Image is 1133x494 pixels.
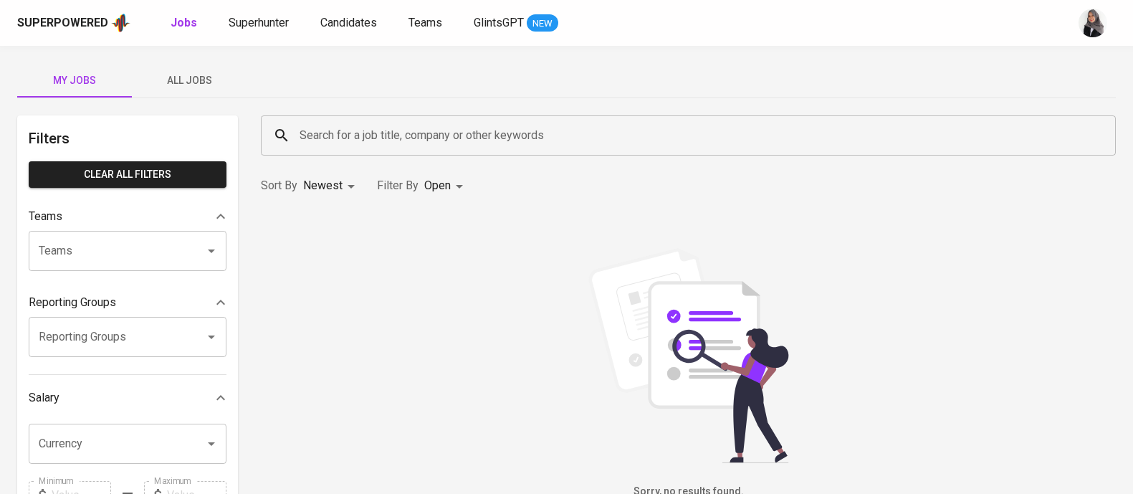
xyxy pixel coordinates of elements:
[26,72,123,90] span: My Jobs
[320,14,380,32] a: Candidates
[229,14,292,32] a: Superhunter
[229,16,289,29] span: Superhunter
[40,166,215,184] span: Clear All filters
[408,16,442,29] span: Teams
[29,288,226,317] div: Reporting Groups
[474,16,524,29] span: GlintsGPT
[29,127,226,150] h6: Filters
[424,173,468,199] div: Open
[424,179,451,192] span: Open
[408,14,445,32] a: Teams
[111,12,130,34] img: app logo
[201,434,221,454] button: Open
[303,173,360,199] div: Newest
[17,12,130,34] a: Superpoweredapp logo
[1079,9,1107,37] img: sinta.windasari@glints.com
[320,16,377,29] span: Candidates
[171,16,197,29] b: Jobs
[29,202,226,231] div: Teams
[171,14,200,32] a: Jobs
[581,248,796,463] img: file_searching.svg
[474,14,558,32] a: GlintsGPT NEW
[261,177,297,194] p: Sort By
[377,177,419,194] p: Filter By
[29,294,116,311] p: Reporting Groups
[29,161,226,188] button: Clear All filters
[17,15,108,32] div: Superpowered
[29,389,59,407] p: Salary
[29,208,62,225] p: Teams
[527,16,558,31] span: NEW
[201,241,221,261] button: Open
[303,177,343,194] p: Newest
[29,384,226,412] div: Salary
[140,72,238,90] span: All Jobs
[201,327,221,347] button: Open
